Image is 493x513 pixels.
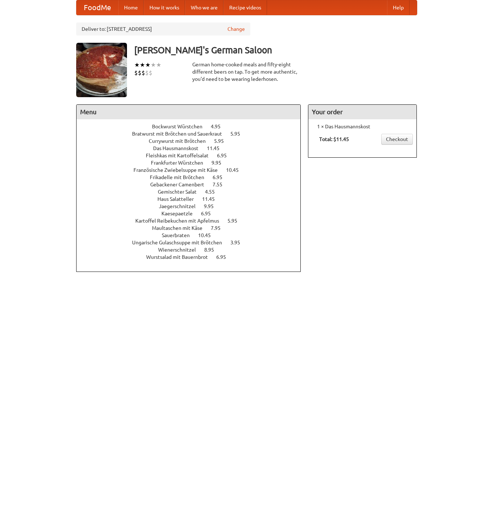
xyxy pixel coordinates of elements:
a: Ungarische Gulaschsuppe mit Brötchen 3.95 [132,240,254,245]
h3: [PERSON_NAME]'s German Saloon [134,43,417,57]
h4: Your order [308,105,416,119]
a: Help [387,0,410,15]
li: $ [145,69,149,77]
span: 10.45 [226,167,246,173]
li: ★ [145,61,151,69]
a: Gebackener Camenbert 7.55 [150,182,236,187]
a: Französische Zwiebelsuppe mit Käse 10.45 [133,167,252,173]
a: Maultaschen mit Käse 7.95 [152,225,234,231]
a: Jaegerschnitzel 9.95 [159,203,227,209]
span: Frankfurter Würstchen [151,160,210,166]
span: Fleishkas mit Kartoffelsalat [146,153,216,158]
span: Kaesepaetzle [161,211,200,216]
span: 6.95 [201,211,218,216]
a: How it works [144,0,185,15]
a: Das Hausmannskost 11.45 [153,145,233,151]
a: Currywurst mit Brötchen 5.95 [149,138,237,144]
span: Currywurst mit Brötchen [149,138,213,144]
a: Checkout [381,134,413,145]
div: German home-cooked meals and fifty-eight different beers on tap. To get more authentic, you'd nee... [192,61,301,83]
span: 7.55 [213,182,230,187]
span: Wienerschnitzel [158,247,203,253]
a: Gemischter Salat 4.55 [158,189,228,195]
span: Kartoffel Reibekuchen mit Apfelmus [135,218,226,224]
a: FoodMe [77,0,118,15]
b: Total: $11.45 [319,136,349,142]
span: Haus Salatteller [157,196,201,202]
span: 6.95 [217,153,234,158]
li: $ [138,69,141,77]
span: Das Hausmannskost [153,145,206,151]
span: Maultaschen mit Käse [152,225,210,231]
a: Kartoffel Reibekuchen mit Apfelmus 5.95 [135,218,251,224]
span: Sauerbraten [162,232,197,238]
span: 5.95 [214,138,231,144]
span: 5.95 [227,218,245,224]
span: 4.55 [205,189,222,195]
li: ★ [156,61,161,69]
a: Wienerschnitzel 8.95 [158,247,227,253]
a: Change [227,25,245,33]
a: Wurstsalad mit Bauernbrot 6.95 [146,254,239,260]
span: Jaegerschnitzel [159,203,203,209]
span: 11.45 [207,145,227,151]
a: Frikadelle mit Brötchen 6.95 [150,174,236,180]
a: Frankfurter Würstchen 9.95 [151,160,235,166]
span: Französische Zwiebelsuppe mit Käse [133,167,225,173]
span: 8.95 [204,247,221,253]
span: 5.95 [230,131,247,137]
span: Bratwurst mit Brötchen und Sauerkraut [132,131,229,137]
li: ★ [134,61,140,69]
li: $ [149,69,152,77]
span: 7.95 [211,225,228,231]
a: Home [118,0,144,15]
a: Bockwurst Würstchen 4.95 [152,124,234,129]
a: Recipe videos [223,0,267,15]
span: 9.95 [211,160,229,166]
a: Fleishkas mit Kartoffelsalat 6.95 [146,153,240,158]
li: ★ [140,61,145,69]
span: 4.95 [211,124,228,129]
span: Ungarische Gulaschsuppe mit Brötchen [132,240,229,245]
a: Haus Salatteller 11.45 [157,196,228,202]
span: 9.95 [204,203,221,209]
span: Gemischter Salat [158,189,204,195]
a: Bratwurst mit Brötchen und Sauerkraut 5.95 [132,131,254,137]
img: angular.jpg [76,43,127,97]
span: Frikadelle mit Brötchen [150,174,211,180]
span: 3.95 [230,240,247,245]
li: 1 × Das Hausmannskost [312,123,413,130]
span: 10.45 [198,232,218,238]
span: 6.95 [216,254,233,260]
div: Deliver to: [STREET_ADDRESS] [76,22,250,36]
a: Kaesepaetzle 6.95 [161,211,224,216]
span: 11.45 [202,196,222,202]
a: Sauerbraten 10.45 [162,232,224,238]
span: 6.95 [213,174,230,180]
span: Bockwurst Würstchen [152,124,210,129]
span: Gebackener Camenbert [150,182,211,187]
a: Who we are [185,0,223,15]
li: $ [141,69,145,77]
span: Wurstsalad mit Bauernbrot [146,254,215,260]
h4: Menu [77,105,301,119]
li: ★ [151,61,156,69]
li: $ [134,69,138,77]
